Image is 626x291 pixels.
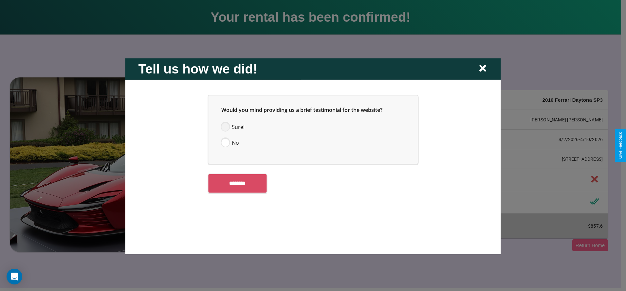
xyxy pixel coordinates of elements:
[138,61,257,76] h2: Tell us how we did!
[7,269,22,284] div: Open Intercom Messenger
[232,123,245,131] span: Sure!
[618,132,623,159] div: Give Feedback
[232,138,239,146] span: No
[221,106,382,113] span: Would you mind providing us a brief testimonial for the website?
